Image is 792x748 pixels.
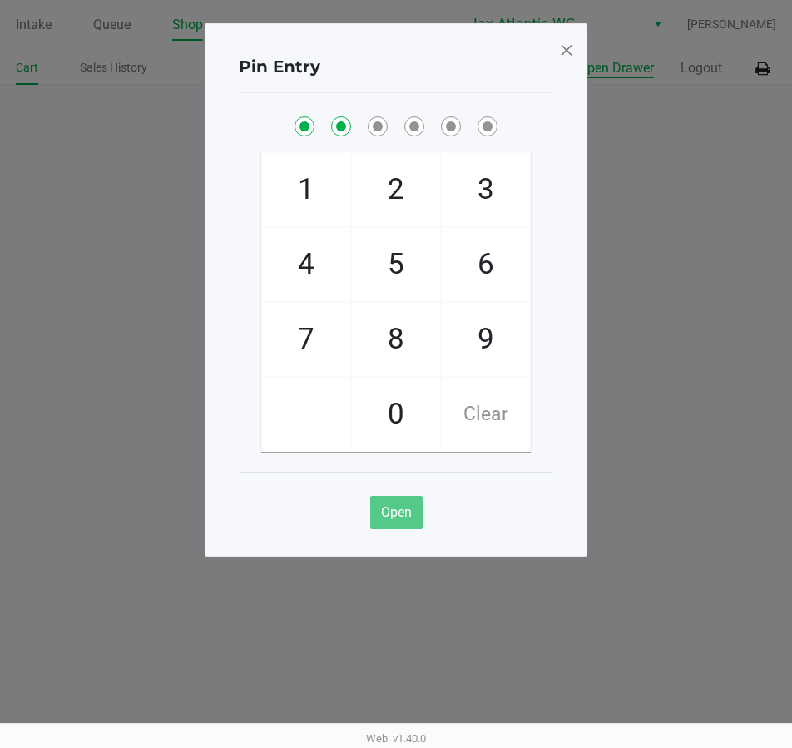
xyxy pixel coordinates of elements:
[366,732,426,745] span: Web: v1.40.0
[442,378,530,451] span: Clear
[239,54,320,79] h4: Pin Entry
[352,228,440,301] span: 5
[352,378,440,451] span: 0
[262,153,350,226] span: 1
[262,303,350,376] span: 7
[262,228,350,301] span: 4
[352,153,440,226] span: 2
[442,303,530,376] span: 9
[442,153,530,226] span: 3
[352,303,440,376] span: 8
[442,228,530,301] span: 6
